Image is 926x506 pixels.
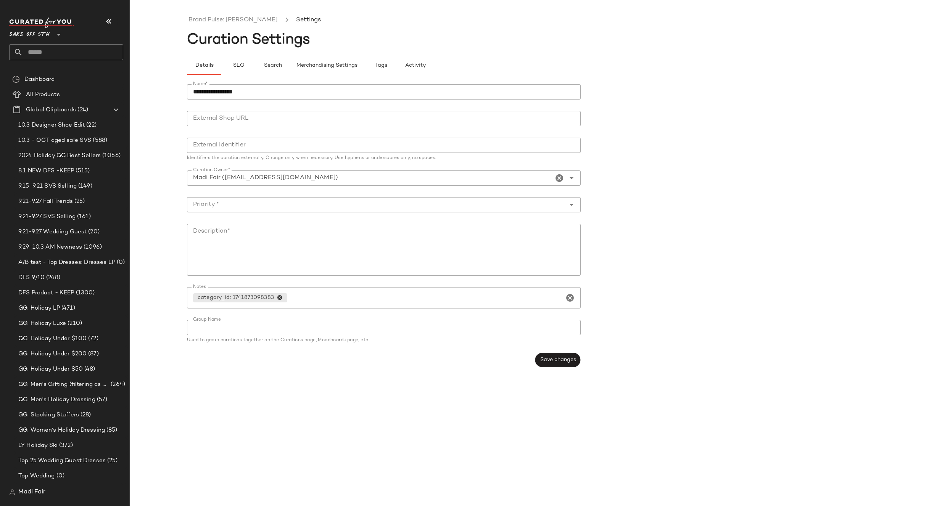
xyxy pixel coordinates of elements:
span: (72) [87,334,98,343]
span: GG: Holiday Luxe [18,319,66,328]
span: (1056) [101,151,121,160]
span: 10.3 Designer Shoe Edit [18,121,85,130]
a: Brand Pulse: [PERSON_NAME] [188,15,278,25]
i: Clear Notes [565,293,575,302]
span: category_id: 1741873098383 [198,294,277,302]
span: GG: Stocking Stuffers [18,411,79,419]
span: DFS Product - KEEP [18,289,74,297]
span: (0) [55,472,64,480]
i: Open [567,200,576,209]
span: DFS 9/10 [18,273,45,282]
span: (24) [76,106,88,114]
span: Curation Settings [187,32,310,48]
span: (149) [77,182,92,191]
li: Settings [295,15,322,25]
div: Identifiers the curation externally. Change only when necessary. Use hyphens or underscores only,... [187,156,581,161]
span: (210) [66,319,82,328]
span: (1300) [74,289,95,297]
span: (25) [73,197,85,206]
span: (588) [91,136,107,145]
span: 9.29-10.3 AM Newness [18,243,82,252]
span: 9.15-9.21 SVS Selling [18,182,77,191]
span: (87) [87,350,99,358]
i: Clear Curation Owner* [555,173,564,183]
span: (85) [105,426,118,435]
span: Search [264,63,282,69]
span: 9.21-9.27 SVS Selling [18,212,76,221]
div: Used to group curations together on the Curations page, Moodboards page, etc. [187,338,581,343]
span: 2024 Holiday GG Best Sellers [18,151,101,160]
span: Top 25 Wedding Guest Dresses [18,456,106,465]
span: Saks OFF 5TH [9,26,50,40]
button: Save changes [535,353,580,367]
span: LY Holiday Ski [18,441,58,450]
span: Merchandising Settings [296,63,358,69]
span: (471) [60,304,75,313]
span: Dashboard [24,75,55,84]
span: (248) [45,273,60,282]
span: (372) [58,441,73,450]
span: (515) [74,167,90,175]
span: GG: Women's Holiday Dressing [18,426,105,435]
img: cfy_white_logo.C9jOOHJF.svg [9,18,74,28]
span: (48) [83,365,95,374]
img: svg%3e [9,489,15,495]
span: Global Clipboards [26,106,76,114]
span: 9.21-9.27 Fall Trends [18,197,73,206]
span: 10.3 - OCT aged sale SVS [18,136,91,145]
span: Top Wedding [18,472,55,480]
span: Activity [405,63,426,69]
span: GG: Holiday LP [18,304,60,313]
span: GG: Men's Gifting (filtering as women's) [18,380,109,389]
span: (20) [87,228,100,236]
span: GG: Holiday Under $200 [18,350,87,358]
span: 9.21-9.27 Wedding Guest [18,228,87,236]
span: Save changes [539,357,576,363]
span: All Products [26,90,60,99]
span: SEO [232,63,244,69]
span: (22) [85,121,97,130]
span: (0) [115,258,125,267]
span: (161) [76,212,91,221]
span: A/B test - Top Dresses: Dresses LP [18,258,115,267]
span: Details [195,63,213,69]
img: svg%3e [12,75,20,83]
span: (1096) [82,243,102,252]
span: (57) [95,395,108,404]
span: (25) [106,456,118,465]
span: (28) [79,411,91,419]
i: Open [567,173,576,183]
span: GG: Men's Holiday Dressing [18,395,95,404]
span: Tags [375,63,387,69]
span: GG: Holiday Under $50 [18,365,83,374]
span: GG: Holiday Under $100 [18,334,87,343]
span: (264) [109,380,125,389]
span: Madi Fair [18,488,45,497]
span: 8.1 NEW DFS -KEEP [18,167,74,175]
